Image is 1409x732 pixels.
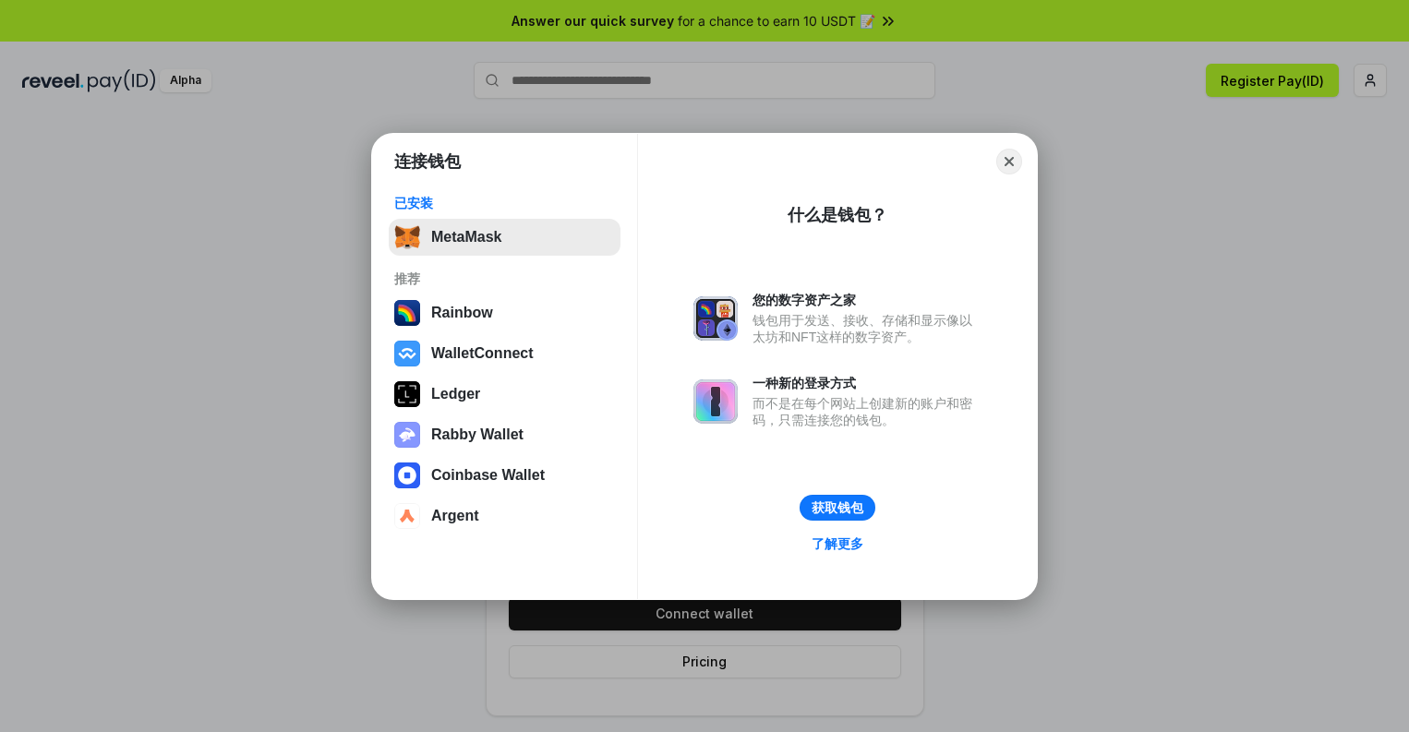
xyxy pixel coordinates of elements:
div: 获取钱包 [812,499,863,516]
img: svg+xml,%3Csvg%20fill%3D%22none%22%20height%3D%2233%22%20viewBox%3D%220%200%2035%2033%22%20width%... [394,224,420,250]
img: svg+xml,%3Csvg%20xmlns%3D%22http%3A%2F%2Fwww.w3.org%2F2000%2Fsvg%22%20width%3D%2228%22%20height%3... [394,381,420,407]
div: Rainbow [431,305,493,321]
div: 已安装 [394,195,615,211]
div: Ledger [431,386,480,402]
button: Argent [389,498,620,534]
button: Close [996,149,1022,174]
div: WalletConnect [431,345,534,362]
div: 一种新的登录方式 [753,375,981,391]
button: Rainbow [389,294,620,331]
div: 钱包用于发送、接收、存储和显示像以太坊和NFT这样的数字资产。 [753,312,981,345]
a: 了解更多 [801,532,874,556]
button: Coinbase Wallet [389,457,620,494]
button: Rabby Wallet [389,416,620,453]
div: 而不是在每个网站上创建新的账户和密码，只需连接您的钱包。 [753,395,981,428]
img: svg+xml,%3Csvg%20xmlns%3D%22http%3A%2F%2Fwww.w3.org%2F2000%2Fsvg%22%20fill%3D%22none%22%20viewBox... [693,379,738,424]
div: MetaMask [431,229,501,246]
div: 推荐 [394,270,615,287]
img: svg+xml,%3Csvg%20width%3D%2228%22%20height%3D%2228%22%20viewBox%3D%220%200%2028%2028%22%20fill%3D... [394,462,420,488]
div: Rabby Wallet [431,426,524,443]
div: 您的数字资产之家 [753,292,981,308]
div: Coinbase Wallet [431,467,545,484]
div: 了解更多 [812,535,863,552]
div: Argent [431,508,479,524]
button: MetaMask [389,219,620,256]
img: svg+xml,%3Csvg%20width%3D%2228%22%20height%3D%2228%22%20viewBox%3D%220%200%2028%2028%22%20fill%3D... [394,341,420,366]
h1: 连接钱包 [394,150,461,173]
div: 什么是钱包？ [788,204,887,226]
button: 获取钱包 [800,495,875,521]
img: svg+xml,%3Csvg%20xmlns%3D%22http%3A%2F%2Fwww.w3.org%2F2000%2Fsvg%22%20fill%3D%22none%22%20viewBox... [693,296,738,341]
img: svg+xml,%3Csvg%20width%3D%22120%22%20height%3D%22120%22%20viewBox%3D%220%200%20120%20120%22%20fil... [394,300,420,326]
button: Ledger [389,376,620,413]
img: svg+xml,%3Csvg%20xmlns%3D%22http%3A%2F%2Fwww.w3.org%2F2000%2Fsvg%22%20fill%3D%22none%22%20viewBox... [394,422,420,448]
button: WalletConnect [389,335,620,372]
img: svg+xml,%3Csvg%20width%3D%2228%22%20height%3D%2228%22%20viewBox%3D%220%200%2028%2028%22%20fill%3D... [394,503,420,529]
